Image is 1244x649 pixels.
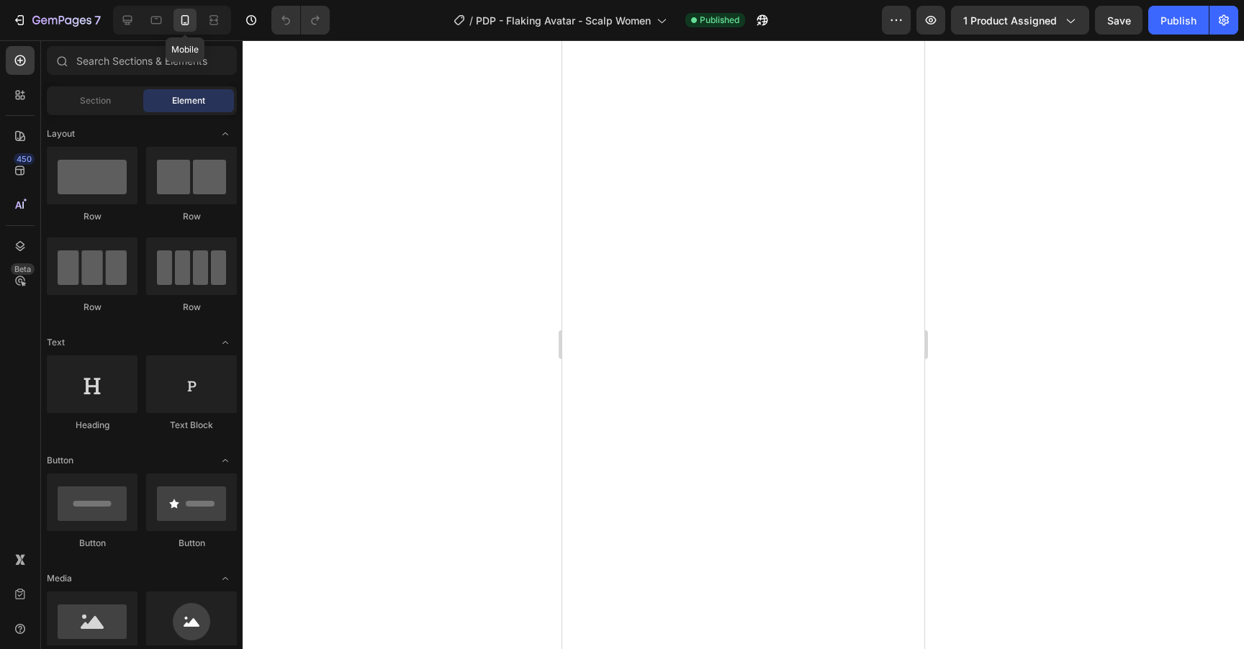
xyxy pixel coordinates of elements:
div: Button [146,537,237,550]
div: Row [47,301,138,314]
iframe: Design area [562,40,924,649]
span: Media [47,572,72,585]
span: Toggle open [214,449,237,472]
span: PDP - Flaking Avatar - Scalp Women [476,13,651,28]
div: Undo/Redo [271,6,330,35]
div: Text Block [146,419,237,432]
div: Heading [47,419,138,432]
span: Layout [47,127,75,140]
button: 7 [6,6,107,35]
span: Save [1107,14,1131,27]
span: Toggle open [214,331,237,354]
span: Published [700,14,739,27]
div: Row [146,210,237,223]
div: 450 [14,153,35,165]
input: Search Sections & Elements [47,46,237,75]
button: Publish [1148,6,1209,35]
button: 1 product assigned [951,6,1089,35]
span: Toggle open [214,567,237,590]
span: Element [172,94,205,107]
span: Button [47,454,73,467]
span: Toggle open [214,122,237,145]
p: 7 [94,12,101,29]
div: Row [146,301,237,314]
span: Text [47,336,65,349]
div: Button [47,537,138,550]
div: Row [47,210,138,223]
span: / [469,13,473,28]
span: 1 product assigned [963,13,1057,28]
button: Save [1095,6,1142,35]
div: Beta [11,263,35,275]
span: Section [80,94,111,107]
div: Publish [1160,13,1196,28]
